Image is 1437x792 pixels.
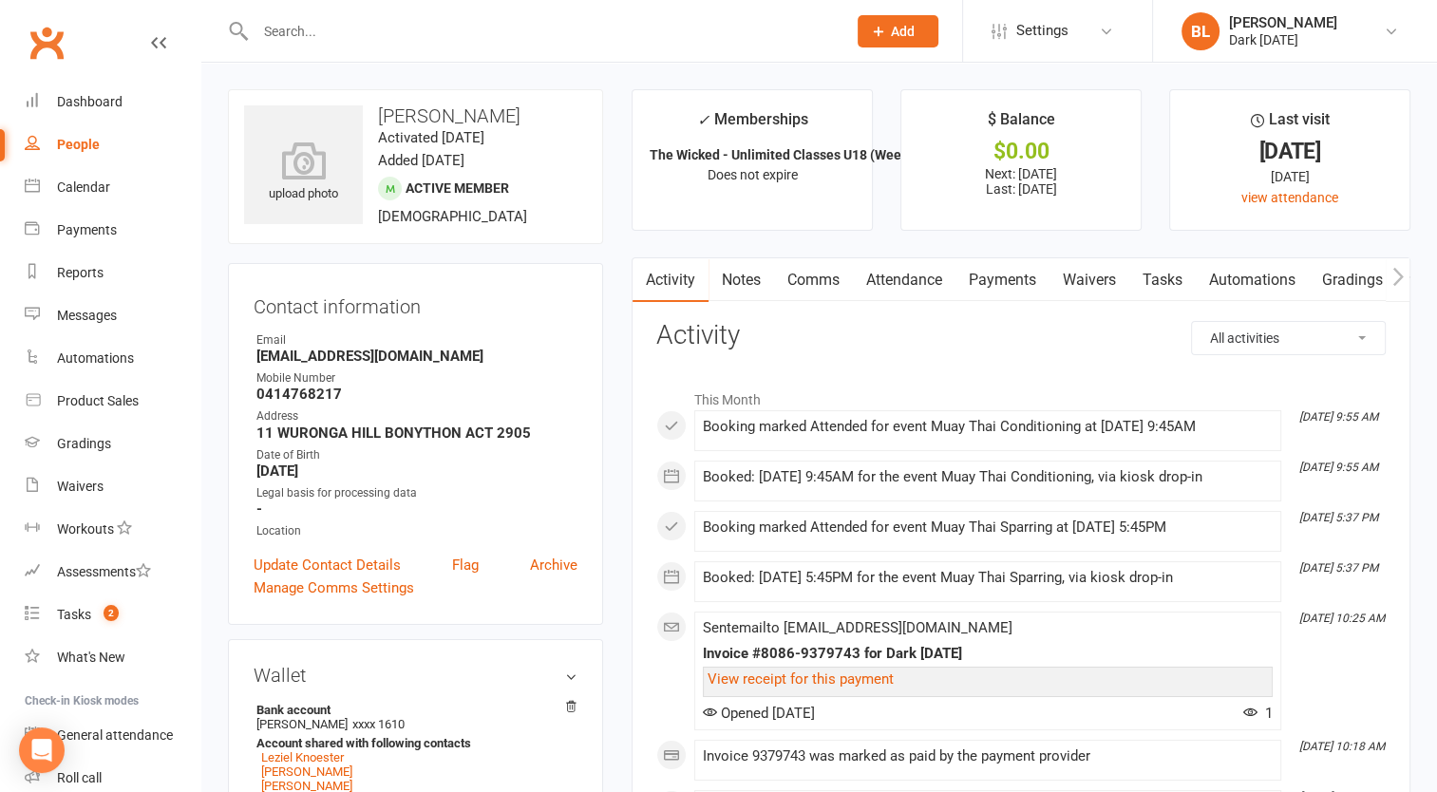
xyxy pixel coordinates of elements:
div: Legal basis for processing data [256,484,577,502]
div: Payments [57,222,117,237]
div: Gradings [57,436,111,451]
a: Tasks [1129,258,1196,302]
div: Roll call [57,770,102,785]
div: Waivers [57,479,104,494]
a: Reports [25,252,200,294]
div: Dark [DATE] [1229,31,1337,48]
i: [DATE] 5:37 PM [1299,511,1378,524]
a: Calendar [25,166,200,209]
p: Next: [DATE] Last: [DATE] [918,166,1124,197]
a: Gradings [25,423,200,465]
a: Leziel Knoester [261,750,344,764]
div: Calendar [57,179,110,195]
strong: [DATE] [256,462,577,480]
span: Does not expire [708,167,798,182]
span: 2 [104,605,119,621]
strong: Bank account [256,703,568,717]
a: Dashboard [25,81,200,123]
a: Payments [25,209,200,252]
h3: Activity [656,321,1386,350]
a: view attendance [1241,190,1338,205]
h3: [PERSON_NAME] [244,105,587,126]
a: Workouts [25,508,200,551]
a: Comms [774,258,853,302]
input: Search... [250,18,833,45]
span: Add [891,24,915,39]
a: Update Contact Details [254,554,401,576]
strong: [EMAIL_ADDRESS][DOMAIN_NAME] [256,348,577,365]
div: $0.00 [918,141,1124,161]
span: Settings [1016,9,1068,52]
a: Clubworx [23,19,70,66]
strong: Account shared with following contacts [256,736,568,750]
a: Manage Comms Settings [254,576,414,599]
span: Sent email to [EMAIL_ADDRESS][DOMAIN_NAME] [703,619,1012,636]
div: Booked: [DATE] 5:45PM for the event Muay Thai Sparring, via kiosk drop-in [703,570,1273,586]
i: [DATE] 9:55 AM [1299,410,1378,424]
a: What's New [25,636,200,679]
strong: - [256,500,577,518]
div: Location [256,522,577,540]
div: $ Balance [988,107,1055,141]
i: ✓ [697,111,709,129]
h3: Wallet [254,665,577,686]
a: People [25,123,200,166]
div: What's New [57,650,125,665]
i: [DATE] 5:37 PM [1299,561,1378,575]
div: Booking marked Attended for event Muay Thai Sparring at [DATE] 5:45PM [703,519,1273,536]
div: Invoice #8086-9379743 for Dark [DATE] [703,646,1273,662]
div: Reports [57,265,104,280]
span: [DEMOGRAPHIC_DATA] [378,208,527,225]
i: [DATE] 10:18 AM [1299,740,1385,753]
a: Flag [452,554,479,576]
div: [PERSON_NAME] [1229,14,1337,31]
a: View receipt for this payment [708,670,894,688]
div: [DATE] [1187,166,1392,187]
i: [DATE] 9:55 AM [1299,461,1378,474]
a: Attendance [853,258,955,302]
a: Activity [633,258,709,302]
div: Invoice 9379743 was marked as paid by the payment provider [703,748,1273,764]
span: xxxx 1610 [352,717,405,731]
li: This Month [656,380,1386,410]
strong: 0414768217 [256,386,577,403]
div: Workouts [57,521,114,537]
a: Tasks 2 [25,594,200,636]
i: [DATE] 10:25 AM [1299,612,1385,625]
div: [DATE] [1187,141,1392,161]
a: Notes [709,258,774,302]
div: upload photo [244,141,363,204]
strong: 11 WURONGA HILL BONYTHON ACT 2905 [256,424,577,442]
div: Tasks [57,607,91,622]
div: Memberships [697,107,808,142]
div: Product Sales [57,393,139,408]
a: Automations [25,337,200,380]
a: Archive [530,554,577,576]
div: Address [256,407,577,425]
strong: The Wicked - Unlimited Classes U18 (Weekly... [650,147,929,162]
a: Product Sales [25,380,200,423]
span: Active member [406,180,509,196]
button: Add [858,15,938,47]
span: Opened [DATE] [703,705,815,722]
a: Automations [1196,258,1309,302]
div: BL [1182,12,1220,50]
time: Activated [DATE] [378,129,484,146]
div: People [57,137,100,152]
div: Messages [57,308,117,323]
a: Waivers [25,465,200,508]
div: Date of Birth [256,446,577,464]
div: Assessments [57,564,151,579]
span: 1 [1243,705,1273,722]
div: Mobile Number [256,369,577,387]
div: Booked: [DATE] 9:45AM for the event Muay Thai Conditioning, via kiosk drop-in [703,469,1273,485]
div: Email [256,331,577,349]
div: Booking marked Attended for event Muay Thai Conditioning at [DATE] 9:45AM [703,419,1273,435]
a: Waivers [1049,258,1129,302]
time: Added [DATE] [378,152,464,169]
div: Open Intercom Messenger [19,727,65,773]
a: General attendance kiosk mode [25,714,200,757]
div: Automations [57,350,134,366]
a: Payments [955,258,1049,302]
div: General attendance [57,727,173,743]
